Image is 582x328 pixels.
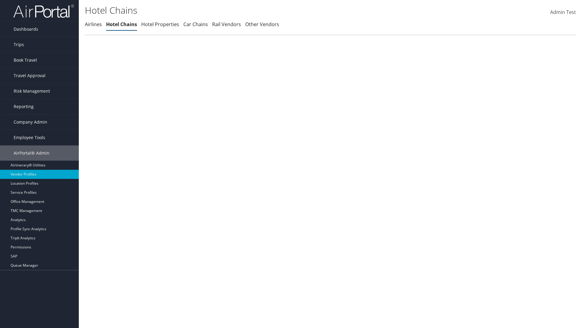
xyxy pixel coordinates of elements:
[14,130,45,145] span: Employee Tools
[14,114,47,130] span: Company Admin
[14,84,50,99] span: Risk Management
[106,21,137,28] a: Hotel Chains
[141,21,179,28] a: Hotel Properties
[14,37,24,52] span: Trips
[183,21,208,28] a: Car Chains
[14,99,34,114] span: Reporting
[14,145,49,161] span: AirPortal® Admin
[14,53,37,68] span: Book Travel
[212,21,241,28] a: Rail Vendors
[14,68,45,83] span: Travel Approval
[245,21,279,28] a: Other Vendors
[85,21,102,28] a: Airlines
[13,4,74,18] img: airportal-logo.png
[14,22,38,37] span: Dashboards
[550,9,576,15] span: Admin Test
[550,3,576,22] a: Admin Test
[85,4,412,17] h1: Hotel Chains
